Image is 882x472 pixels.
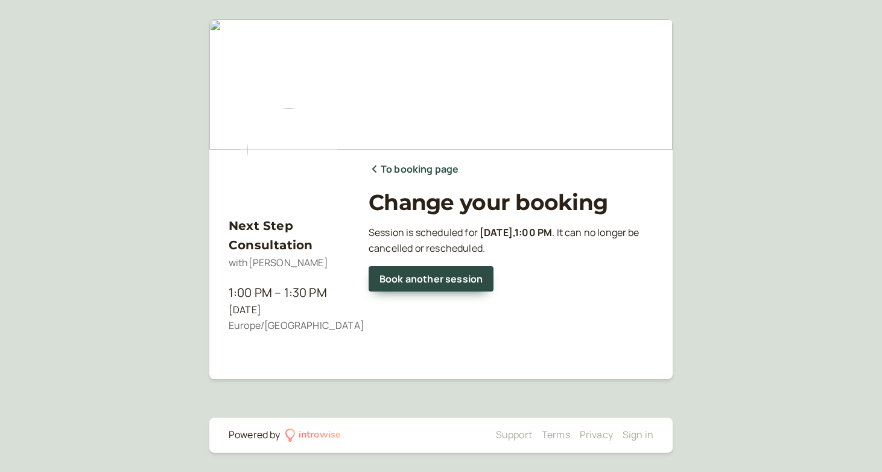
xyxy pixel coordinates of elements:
[623,428,653,441] a: Sign in
[229,427,281,443] div: Powered by
[542,428,570,441] a: Terms
[229,318,349,334] div: Europe/[GEOGRAPHIC_DATA]
[369,190,653,215] h1: Change your booking
[285,427,341,443] a: introwise
[480,226,552,239] b: [DATE] , 1:00 PM
[299,427,341,443] div: introwise
[369,225,653,257] p: Session is scheduled for . It can no longer be cancelled or rescheduled.
[229,302,349,318] div: [DATE]
[369,162,458,177] a: To booking page
[229,256,328,269] span: with [PERSON_NAME]
[229,216,349,255] h3: Next Step Consultation
[369,266,493,292] a: Book another session
[229,283,349,302] div: 1:00 PM – 1:30 PM
[580,428,613,441] a: Privacy
[496,428,532,441] a: Support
